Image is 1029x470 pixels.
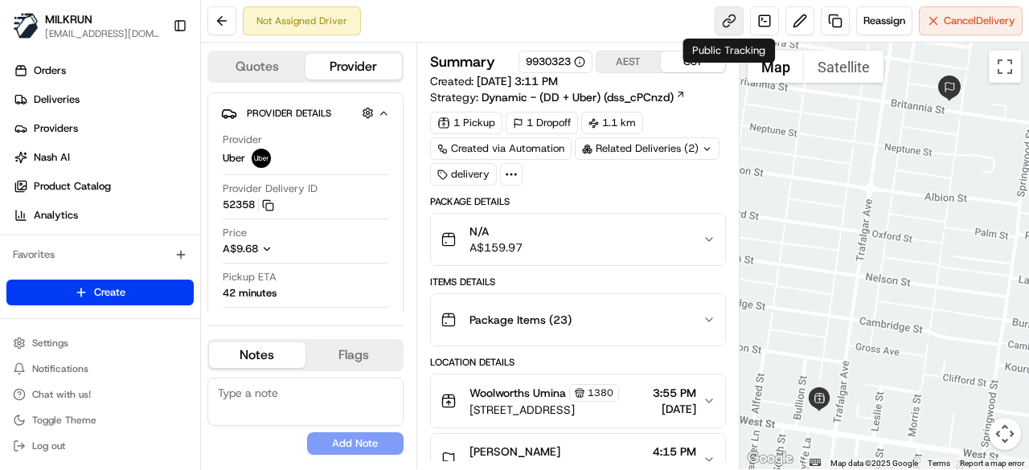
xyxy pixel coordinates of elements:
span: Product Catalog [34,179,111,194]
span: Created: [430,73,558,89]
a: Product Catalog [6,174,200,199]
div: Items Details [430,276,726,288]
span: Provider Details [247,107,331,120]
span: Log out [32,439,65,452]
a: Orders [6,58,200,84]
span: Provider Delivery ID [223,182,318,196]
div: Public Tracking [683,39,775,63]
span: Notifications [32,362,88,375]
div: 1 Pickup [430,112,502,134]
a: Created via Automation [430,137,572,160]
button: Notes [209,342,305,368]
span: A$159.97 [469,239,523,255]
span: 4:15 PM [653,443,696,460]
img: MILKRUN [13,13,39,39]
h3: Summary [430,55,495,69]
button: Map camera controls [989,418,1021,450]
a: Report a map error [960,459,1024,468]
a: Deliveries [6,87,200,112]
a: Providers [6,116,200,141]
button: Reassign [856,6,912,35]
span: Cancel Delivery [944,14,1015,28]
span: [DATE] [653,401,696,417]
button: Quotes [209,54,305,80]
button: Package Items (23) [431,294,725,345]
div: Related Deliveries (2) [575,137,719,160]
img: uber-new-logo.jpeg [252,149,271,168]
span: N/A [469,223,523,239]
span: Woolworths Umina [469,385,566,401]
div: 1 Dropoff [506,112,578,134]
button: Toggle Theme [6,409,194,431]
button: 9930323 [526,55,585,69]
div: Favorites [6,242,194,268]
span: Dynamic - (DD + Uber) (dss_cPCnzd) [482,89,674,105]
button: Notifications [6,358,194,380]
span: A$9.68 [223,242,258,255]
div: Package Details [430,195,726,208]
span: Reassign [863,14,905,28]
span: Pickup ETA [223,270,277,284]
button: Settings [6,332,194,354]
button: Toggle fullscreen view [989,51,1021,83]
span: Settings [32,337,68,349]
div: Location Details [430,356,726,369]
span: Toggle Theme [32,414,96,427]
span: Create [94,285,125,300]
button: MILKRUNMILKRUN[EMAIL_ADDRESS][DOMAIN_NAME] [6,6,166,45]
span: Package Items ( 23 ) [469,312,572,328]
button: A$9.68 [223,242,364,256]
button: Log out [6,435,194,457]
button: MILKRUN [45,11,92,27]
button: [EMAIL_ADDRESS][DOMAIN_NAME] [45,27,160,40]
img: Google [744,448,797,469]
div: 42 minutes [223,286,277,300]
button: Flags [305,342,402,368]
span: Nash AI [34,150,70,165]
a: Terms (opens in new tab) [928,459,950,468]
button: Provider Details [221,100,390,126]
button: Provider [305,54,402,80]
span: Deliveries [34,92,80,107]
span: [PERSON_NAME] [469,443,560,460]
button: AEST [596,51,661,72]
button: Keyboard shortcuts [810,459,821,466]
span: Orders [34,63,66,78]
button: N/AA$159.97 [431,214,725,265]
button: Woolworths Umina1380[STREET_ADDRESS]3:55 PM[DATE] [431,374,725,427]
button: CST [661,51,725,72]
div: delivery [430,163,497,186]
span: 3:55 PM [653,385,696,401]
a: Dynamic - (DD + Uber) (dss_cPCnzd) [482,89,686,105]
span: Analytics [34,208,78,223]
span: Uber [223,151,245,166]
div: Strategy: [430,89,686,105]
span: Price [223,226,247,240]
a: Open this area in Google Maps (opens a new window) [744,448,797,469]
button: CancelDelivery [919,6,1023,35]
button: 52358 [223,198,274,212]
span: [DATE] 3:11 PM [477,74,558,88]
button: Create [6,280,194,305]
button: Show satellite imagery [804,51,883,83]
a: Analytics [6,202,200,228]
button: Show street map [748,51,804,83]
span: Provider [223,133,262,147]
span: Chat with us! [32,388,91,401]
div: 1.1 km [581,112,643,134]
span: 1380 [588,386,613,399]
span: Providers [34,121,78,136]
button: Chat with us! [6,383,194,406]
a: Nash AI [6,145,200,170]
span: [STREET_ADDRESS] [469,402,619,418]
span: Map data ©2025 Google [830,459,918,468]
